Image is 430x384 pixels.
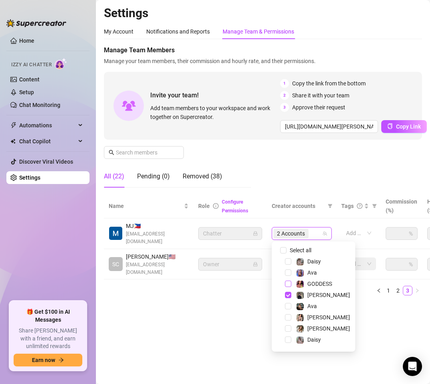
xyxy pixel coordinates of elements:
a: Discover Viral Videos [19,158,73,165]
span: Share it with your team [292,91,349,100]
span: Select tree node [285,303,291,309]
span: Izzy AI Chatter [11,61,52,69]
th: Commission (%) [381,194,422,218]
span: SC [112,260,119,269]
input: Search members [116,148,173,157]
span: right [415,288,420,293]
th: Name [104,194,193,218]
span: Select tree node [285,292,291,298]
span: Select tree node [285,325,291,332]
span: left [376,288,381,293]
span: Manage Team Members [104,46,422,55]
span: GODDESS [307,281,332,287]
span: search [109,150,114,155]
button: Copy Link [381,120,427,133]
span: 3 [280,103,289,112]
span: [EMAIL_ADDRESS][DOMAIN_NAME] [126,261,189,276]
span: filter [370,200,378,212]
img: MJ [109,227,122,240]
div: Open Intercom Messenger [403,357,422,376]
span: [PERSON_NAME] [307,292,350,298]
span: Manage your team members, their commission and hourly rate, and their permissions. [104,57,422,65]
span: Select tree node [285,269,291,276]
a: Setup [19,89,34,95]
span: Approve their request [292,103,345,112]
a: Settings [19,174,40,181]
span: Select tree node [285,314,291,321]
span: Tags [341,202,354,210]
span: team [322,231,327,236]
a: Home [19,38,34,44]
span: Invite your team! [150,90,280,100]
img: Daisy [297,336,304,344]
img: Chat Copilot [10,139,16,144]
div: Notifications and Reports [146,27,210,36]
div: All (22) [104,172,124,181]
div: Removed (38) [183,172,222,181]
span: Copy Link [396,123,421,130]
span: thunderbolt [10,122,17,129]
span: Earn now [32,357,55,363]
a: Chat Monitoring [19,102,60,108]
li: 2 [393,286,403,295]
div: Pending (0) [137,172,170,181]
span: 🎁 Get $100 in AI Messages [14,308,82,324]
span: Automations [19,119,76,132]
span: arrow-right [58,357,64,363]
span: question-circle [357,203,362,209]
span: 2 Accounts [277,229,305,238]
span: Ava [307,303,317,309]
span: MJ 🇵🇭 [126,222,189,230]
span: Chatter [203,228,257,240]
span: Chat Copilot [19,135,76,148]
span: Daisy [307,336,321,343]
span: Select tree node [285,281,291,287]
span: [PERSON_NAME] [307,325,350,332]
span: Creator accounts [272,202,324,210]
span: [EMAIL_ADDRESS][DOMAIN_NAME] [126,230,189,245]
a: 2 [394,286,402,295]
span: Select tree node [285,336,291,343]
img: logo-BBDzfeDw.svg [6,19,66,27]
img: Jenna [297,314,304,321]
a: Configure Permissions [222,199,248,214]
span: info-circle [213,203,219,209]
img: AI Chatter [55,58,67,69]
span: copy [387,123,393,129]
span: Name [109,202,182,210]
img: Ava [297,269,304,277]
span: lock [253,231,258,236]
div: Manage Team & Permissions [223,27,294,36]
button: left [374,286,384,295]
img: Daisy [297,258,304,265]
span: Share [PERSON_NAME] with a friend, and earn unlimited rewards [14,327,82,350]
li: Next Page [412,286,422,295]
button: Earn nowarrow-right [14,354,82,366]
span: filter [328,204,332,208]
a: 3 [403,286,412,295]
span: 2 [280,91,289,100]
span: Copy the link from the bottom [292,79,366,88]
span: Add team members to your workspace and work together on Supercreator. [150,104,277,121]
img: Ava [297,303,304,310]
img: GODDESS [297,281,304,288]
span: [PERSON_NAME] 🇺🇸 [126,252,189,261]
li: 3 [403,286,412,295]
img: Anna [297,292,304,299]
span: Owner [203,258,257,270]
img: Paige [297,325,304,333]
span: Select all [287,246,315,255]
span: filter [326,200,334,212]
span: 2 Accounts [273,229,309,238]
li: Previous Page [374,286,384,295]
span: [PERSON_NAME] [307,314,350,321]
a: Content [19,76,40,83]
div: My Account [104,27,133,36]
span: lock [253,262,258,267]
span: filter [372,204,377,208]
span: Select tree node [285,258,291,265]
h2: Settings [104,6,422,21]
span: Role [198,203,210,209]
span: 1 [280,79,289,88]
a: 1 [384,286,393,295]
